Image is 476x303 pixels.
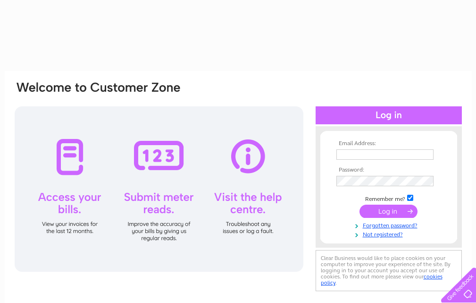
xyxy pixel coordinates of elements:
input: Submit [359,205,418,218]
a: Not registered? [336,229,443,238]
a: cookies policy [321,273,443,286]
th: Email Address: [334,140,443,147]
th: Password: [334,167,443,173]
div: Clear Business would like to place cookies on your computer to improve your experience of the sit... [316,250,462,291]
td: Remember me? [334,193,443,203]
a: Forgotten password? [336,220,443,229]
